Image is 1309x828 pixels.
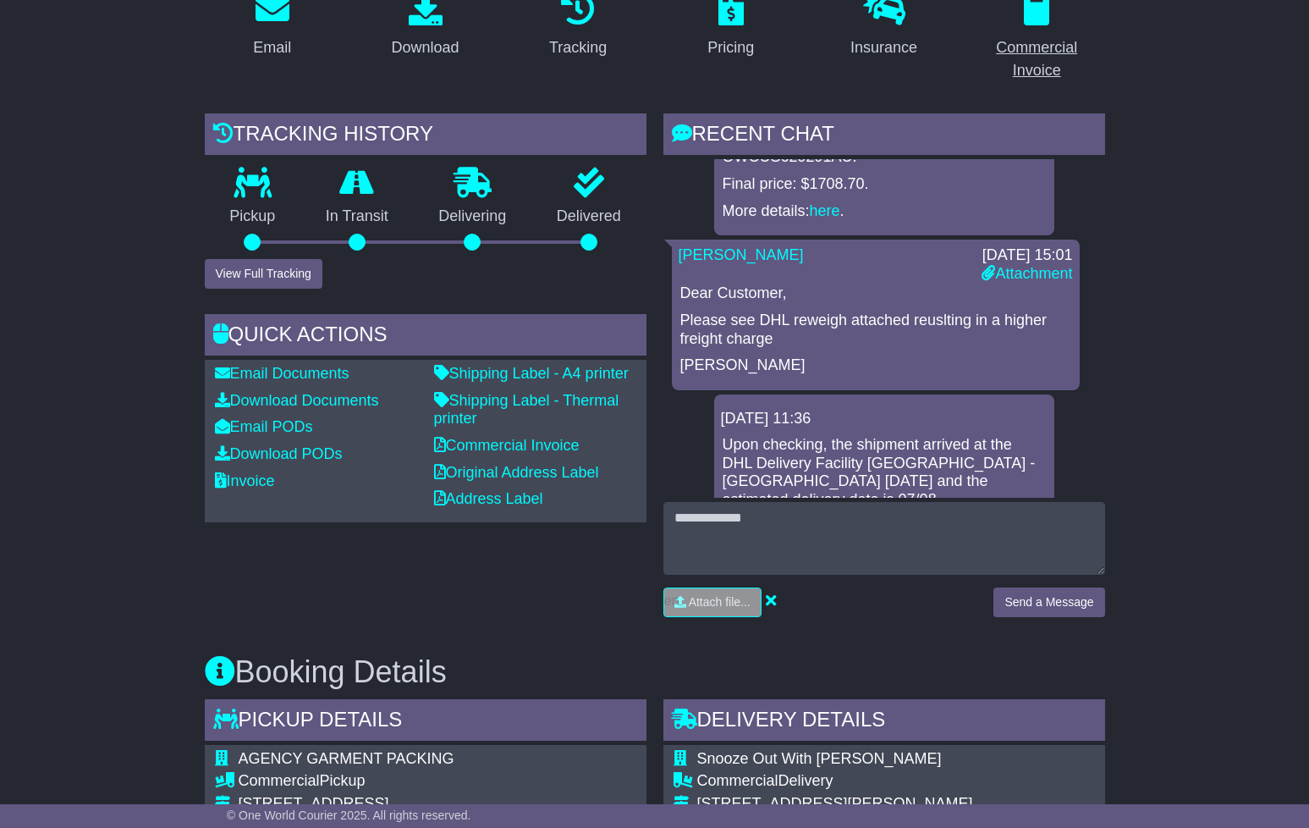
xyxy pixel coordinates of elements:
[215,445,343,462] a: Download PODs
[205,699,646,745] div: Pickup Details
[663,699,1105,745] div: Delivery Details
[850,36,917,59] div: Insurance
[982,246,1072,265] div: [DATE] 15:01
[697,772,778,789] span: Commercial
[723,436,1046,509] p: Upon checking, the shipment arrived at the DHL Delivery Facility [GEOGRAPHIC_DATA] - [GEOGRAPHIC_...
[239,772,622,791] div: Pickup
[982,265,1072,282] a: Attachment
[239,772,320,789] span: Commercial
[205,207,301,226] p: Pickup
[205,113,646,159] div: Tracking history
[434,464,599,481] a: Original Address Label
[723,202,1046,221] p: More details: .
[663,113,1105,159] div: RECENT CHAT
[434,392,619,428] a: Shipping Label - Thermal printer
[810,202,840,219] a: here
[993,588,1104,617] button: Send a Message
[680,284,1071,303] p: Dear Customer,
[680,312,1071,348] p: Please see DHL reweigh attached reuslting in a higher freight charge
[300,207,414,226] p: In Transit
[549,36,607,59] div: Tracking
[723,175,1046,194] p: Final price: $1708.70.
[721,410,1048,428] div: [DATE] 11:36
[697,795,1081,814] div: [STREET_ADDRESS][PERSON_NAME]
[205,259,322,289] button: View Full Tracking
[434,490,543,507] a: Address Label
[391,36,459,59] div: Download
[239,795,622,814] div: [STREET_ADDRESS]
[707,36,754,59] div: Pricing
[531,207,646,226] p: Delivered
[697,750,942,767] span: Snooze Out With [PERSON_NAME]
[680,356,1071,375] p: [PERSON_NAME]
[215,392,379,409] a: Download Documents
[679,246,804,263] a: [PERSON_NAME]
[434,365,629,382] a: Shipping Label - A4 printer
[239,750,454,767] span: AGENCY GARMENT PACKING
[414,207,532,226] p: Delivering
[205,655,1105,689] h3: Booking Details
[215,365,349,382] a: Email Documents
[227,809,471,822] span: © One World Courier 2025. All rights reserved.
[980,36,1094,82] div: Commercial Invoice
[215,472,275,489] a: Invoice
[434,437,580,454] a: Commercial Invoice
[697,772,1081,791] div: Delivery
[205,314,646,360] div: Quick Actions
[253,36,291,59] div: Email
[215,418,313,435] a: Email PODs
